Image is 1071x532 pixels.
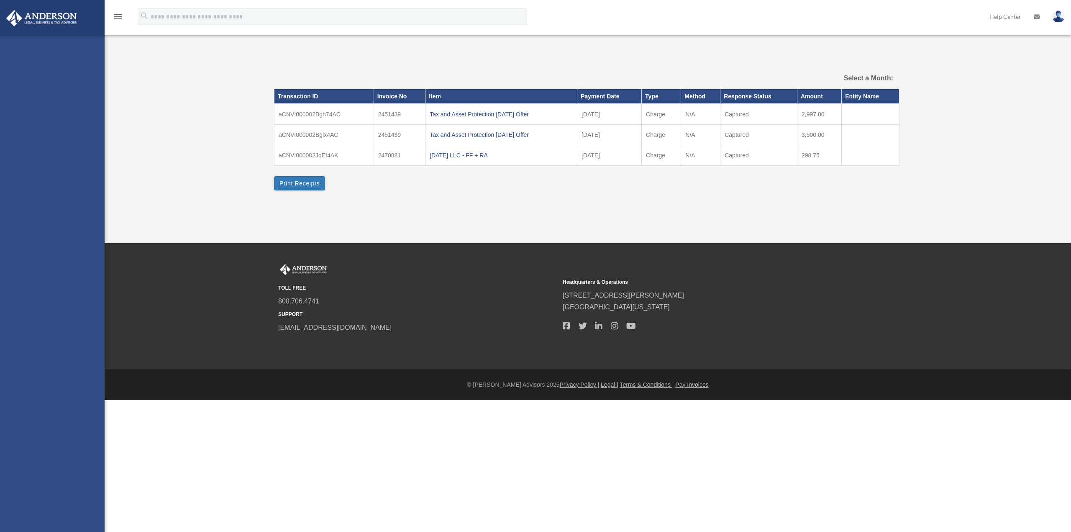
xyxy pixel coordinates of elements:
[430,129,573,141] div: Tax and Asset Protection [DATE] Offer
[842,89,899,103] th: Entity Name
[1052,10,1065,23] img: User Pic
[374,145,425,166] td: 2470881
[681,104,720,125] td: N/A
[563,303,670,311] a: [GEOGRAPHIC_DATA][US_STATE]
[681,89,720,103] th: Method
[430,149,573,161] div: [DATE] LLC - FF + RA
[563,278,841,287] small: Headquarters & Operations
[577,89,641,103] th: Payment Date
[113,12,123,22] i: menu
[642,104,681,125] td: Charge
[4,10,79,26] img: Anderson Advisors Platinum Portal
[642,124,681,145] td: Charge
[577,145,641,166] td: [DATE]
[278,310,557,319] small: SUPPORT
[140,11,149,21] i: search
[720,145,797,166] td: Captured
[278,298,319,305] a: 800.706.4741
[620,381,674,388] a: Terms & Conditions |
[278,324,392,331] a: [EMAIL_ADDRESS][DOMAIN_NAME]
[642,89,681,103] th: Type
[425,89,577,103] th: Item
[430,108,573,120] div: Tax and Asset Protection [DATE] Offer
[601,381,618,388] a: Legal |
[105,380,1071,390] div: © [PERSON_NAME] Advisors 2025
[113,15,123,22] a: menu
[274,176,325,190] button: Print Receipts
[681,145,720,166] td: N/A
[563,292,684,299] a: [STREET_ADDRESS][PERSON_NAME]
[720,124,797,145] td: Captured
[278,264,328,275] img: Anderson Advisors Platinum Portal
[374,104,425,125] td: 2451439
[278,284,557,293] small: TOLL FREE
[642,145,681,166] td: Charge
[675,381,708,388] a: Pay Invoices
[560,381,600,388] a: Privacy Policy |
[802,72,893,84] label: Select a Month:
[274,104,374,125] td: aCNVI000002Bgh74AC
[797,124,841,145] td: 3,500.00
[720,104,797,125] td: Captured
[797,104,841,125] td: 2,997.00
[681,124,720,145] td: N/A
[577,124,641,145] td: [DATE]
[720,89,797,103] th: Response Status
[797,145,841,166] td: 298.75
[274,145,374,166] td: aCNVI000002JqEf4AK
[274,89,374,103] th: Transaction ID
[797,89,841,103] th: Amount
[374,124,425,145] td: 2451439
[374,89,425,103] th: Invoice No
[577,104,641,125] td: [DATE]
[274,124,374,145] td: aCNVI000002Bglx4AC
